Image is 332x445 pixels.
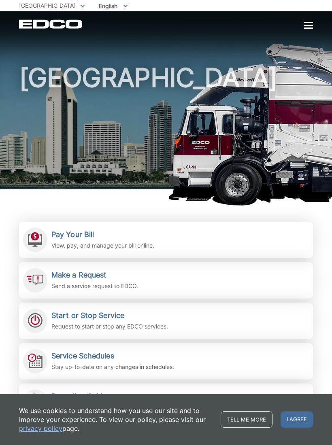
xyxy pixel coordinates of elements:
span: [GEOGRAPHIC_DATA] [19,2,76,9]
a: Tell me more [221,411,272,428]
h2: Start or Stop Service [51,311,168,320]
a: Make a Request Send a service request to EDCO. [19,262,313,299]
a: EDCD logo. Return to the homepage. [19,19,83,29]
h2: Make a Request [51,271,138,280]
h1: [GEOGRAPHIC_DATA] [19,65,313,193]
p: Stay up-to-date on any changes in schedules. [51,362,174,371]
span: I agree [281,411,313,428]
p: Send a service request to EDCO. [51,282,138,290]
h2: Pay Your Bill [51,230,154,239]
a: Pay Your Bill View, pay, and manage your bill online. [19,222,313,258]
a: privacy policy [19,424,62,433]
p: View, pay, and manage your bill online. [51,241,154,250]
h2: Service Schedules [51,352,174,360]
p: We use cookies to understand how you use our site and to improve your experience. To view our pol... [19,406,213,433]
h2: Recycling Guide [51,392,175,401]
a: Recycling Guide Learn what you need to know about recycling. [19,384,313,420]
p: Request to start or stop any EDCO services. [51,322,168,331]
a: Service Schedules Stay up-to-date on any changes in schedules. [19,343,313,379]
